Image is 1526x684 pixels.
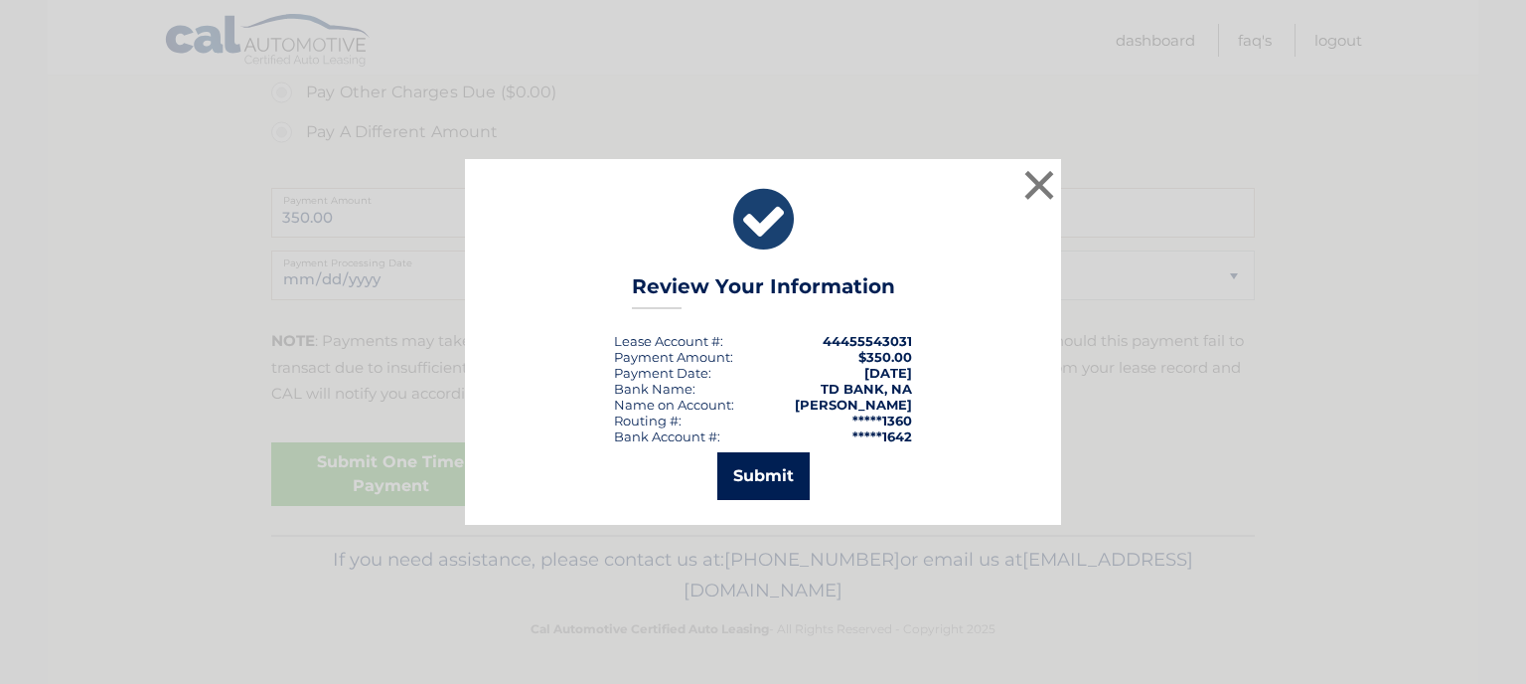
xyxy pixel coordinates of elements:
strong: 44455543031 [823,333,912,349]
span: $350.00 [858,349,912,365]
span: Payment Date [614,365,708,381]
button: × [1019,165,1059,205]
div: Bank Account #: [614,428,720,444]
h3: Review Your Information [632,274,895,309]
button: Submit [717,452,810,500]
div: Routing #: [614,413,682,428]
strong: TD BANK, NA [821,381,912,397]
span: [DATE] [864,365,912,381]
div: Name on Account: [614,397,734,413]
div: Bank Name: [614,381,695,397]
div: Payment Amount: [614,349,733,365]
div: : [614,365,711,381]
strong: [PERSON_NAME] [795,397,912,413]
div: Lease Account #: [614,333,723,349]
